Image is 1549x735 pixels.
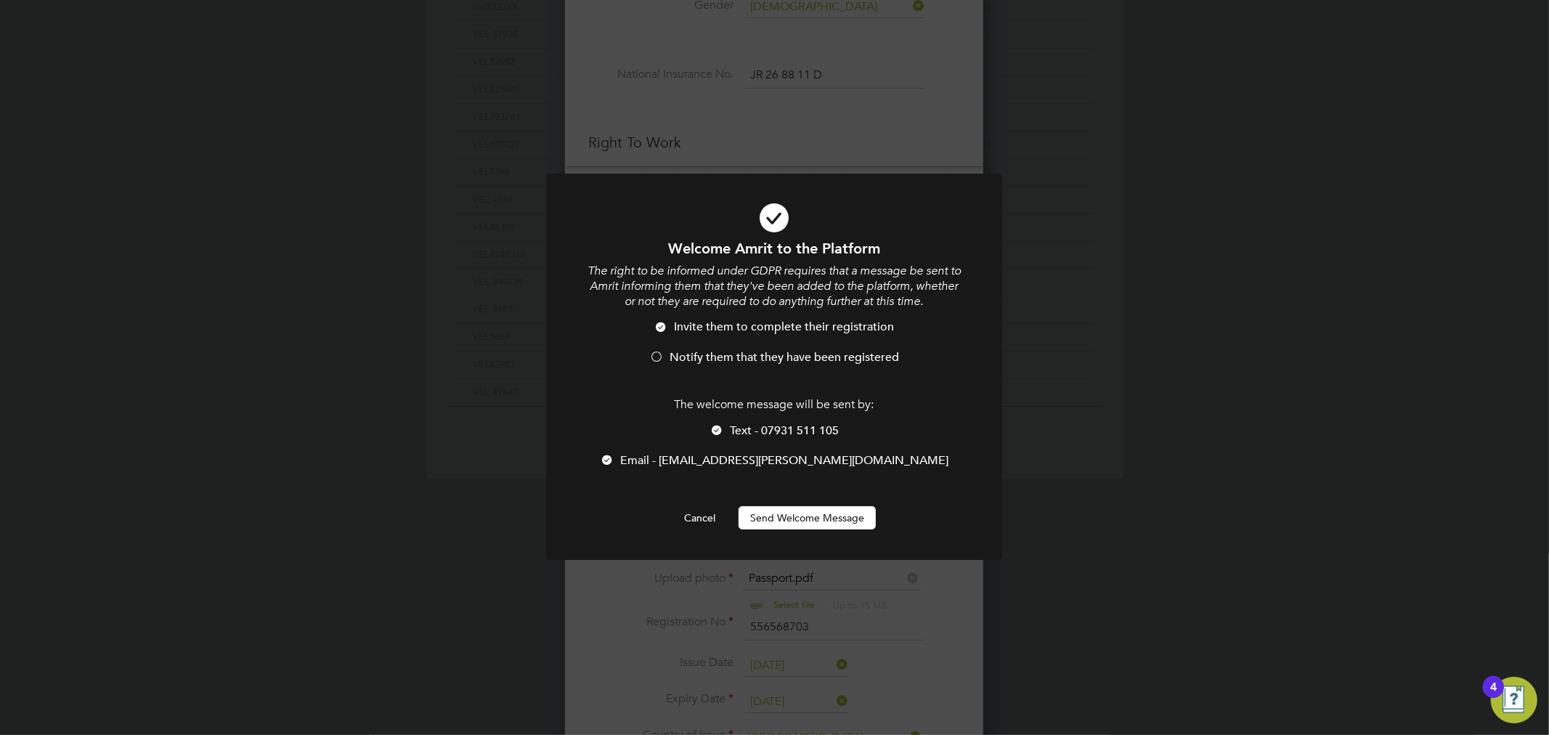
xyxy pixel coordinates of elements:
[1491,677,1537,723] button: Open Resource Center, 4 new notifications
[672,506,727,529] button: Cancel
[585,397,963,413] p: The welcome message will be sent by:
[1490,687,1497,706] div: 4
[739,506,876,529] button: Send Welcome Message
[730,423,839,438] span: Text - 07931 511 105
[588,264,961,309] i: The right to be informed under GDPR requires that a message be sent to Amrit informing them that ...
[620,453,948,468] span: Email - [EMAIL_ADDRESS][PERSON_NAME][DOMAIN_NAME]
[670,350,899,365] span: Notify them that they have been registered
[585,239,963,258] h1: Welcome Amrit to the Platform
[675,320,895,334] span: Invite them to complete their registration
